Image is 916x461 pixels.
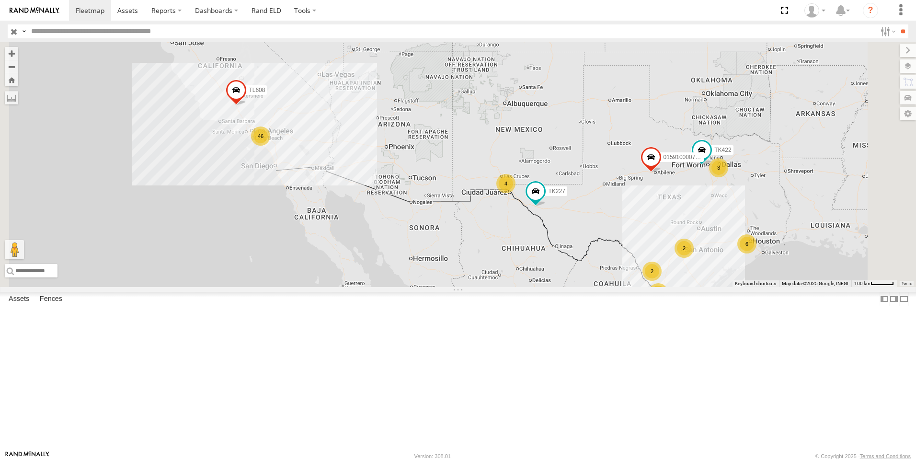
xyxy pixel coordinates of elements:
label: Search Filter Options [877,24,897,38]
label: Search Query [20,24,28,38]
label: Fences [35,292,67,306]
button: Zoom in [5,47,18,60]
button: Zoom Home [5,73,18,86]
button: Drag Pegman onto the map to open Street View [5,240,24,259]
span: Map data ©2025 Google, INEGI [782,281,848,286]
label: Hide Summary Table [899,292,909,306]
a: Terms (opens in new tab) [902,282,912,286]
i: ? [863,3,878,18]
div: 12 [649,283,668,302]
div: Norma Casillas [801,3,829,18]
span: 100 km [854,281,870,286]
span: TL608 [249,87,265,93]
div: Version: 308.01 [414,453,451,459]
label: Dock Summary Table to the Left [880,292,889,306]
div: © Copyright 2025 - [815,453,911,459]
button: Map Scale: 100 km per 45 pixels [851,280,897,287]
div: 4 [496,174,515,193]
button: Zoom out [5,60,18,73]
div: 46 [251,127,270,146]
a: Terms and Conditions [860,453,911,459]
span: TK227 [548,187,565,194]
a: Visit our Website [5,451,49,461]
span: 015910000779481 [664,153,711,160]
div: 3 [709,158,728,177]
label: Assets [4,292,34,306]
img: rand-logo.svg [10,7,59,14]
label: Measure [5,91,18,104]
div: 2 [675,239,694,258]
div: 6 [737,234,756,254]
button: Keyboard shortcuts [735,280,776,287]
label: Map Settings [900,107,916,120]
span: TK422 [714,147,731,153]
label: Dock Summary Table to the Right [889,292,899,306]
div: 2 [642,262,662,281]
